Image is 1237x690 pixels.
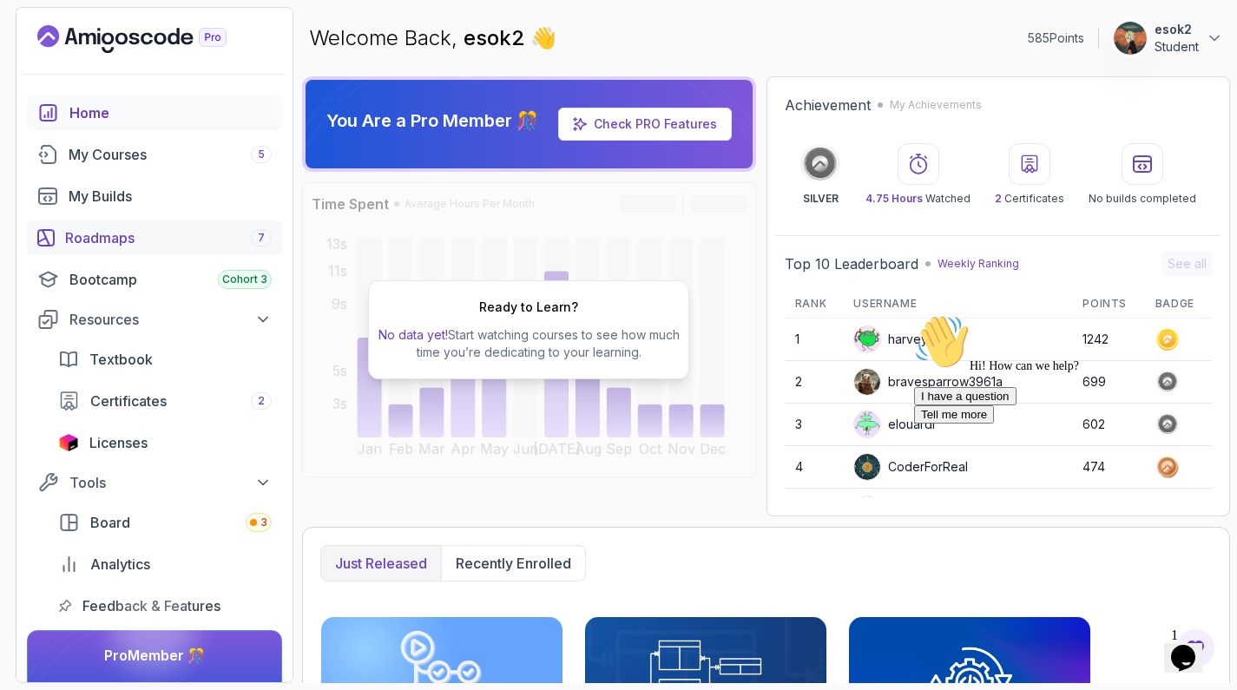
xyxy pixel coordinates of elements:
[785,319,844,361] td: 1
[48,425,282,460] a: licenses
[456,553,571,574] p: Recently enrolled
[7,52,172,65] span: Hi! How can we help?
[854,369,880,395] img: user profile image
[48,384,282,418] a: certificates
[258,394,265,408] span: 2
[222,273,267,286] span: Cohort 3
[58,434,79,451] img: jetbrains icon
[48,547,282,582] a: analytics
[995,192,1002,205] span: 2
[1155,21,1199,38] p: esok2
[1164,621,1220,673] iframe: chat widget
[594,116,717,131] a: Check PRO Features
[1114,22,1147,55] img: user profile image
[1113,21,1223,56] button: user profile imageesok2Student
[7,98,87,116] button: Tell me more
[853,496,937,523] div: IssaKass
[938,257,1019,271] p: Weekly Ranking
[258,148,265,161] span: 5
[27,179,282,214] a: builds
[326,108,538,133] p: You Are a Pro Member 🎊
[785,95,871,115] h2: Achievement
[785,361,844,404] td: 2
[1028,30,1084,47] p: 585 Points
[48,588,282,623] a: feedback
[853,368,1003,396] div: bravesparrow3961a
[48,342,282,377] a: textbook
[335,553,427,574] p: Just released
[853,453,968,481] div: CoderForReal
[69,144,272,165] div: My Courses
[441,546,585,581] button: Recently enrolled
[854,411,880,437] img: default monster avatar
[69,102,272,123] div: Home
[1072,290,1144,319] th: Points
[90,512,130,533] span: Board
[1155,38,1199,56] p: Student
[558,108,732,141] a: Check PRO Features
[1089,192,1196,206] p: No builds completed
[27,467,282,498] button: Tools
[785,404,844,446] td: 3
[854,454,880,480] img: user profile image
[479,299,578,316] h2: Ready to Learn?
[865,192,971,206] p: Watched
[260,516,267,529] span: 3
[785,489,844,531] td: 5
[27,304,282,335] button: Resources
[1162,252,1212,276] button: See all
[65,227,272,248] div: Roadmaps
[7,7,319,116] div: 👋Hi! How can we help?I have a questionTell me more
[1145,290,1212,319] th: Badge
[89,432,148,453] span: Licenses
[69,269,272,290] div: Bootcamp
[82,595,220,616] span: Feedback & Features
[90,391,167,411] span: Certificates
[785,446,844,489] td: 4
[853,325,942,353] div: harvey33
[258,231,265,245] span: 7
[37,25,266,53] a: Landing page
[48,505,282,540] a: board
[321,546,441,581] button: Just released
[90,554,150,575] span: Analytics
[853,411,935,438] div: elouardi
[7,7,63,62] img: :wave:
[854,326,880,352] img: default monster avatar
[27,95,282,130] a: home
[854,496,880,522] img: user profile image
[785,253,918,274] h2: Top 10 Leaderboard
[376,326,681,361] p: Start watching courses to see how much time you’re dedicating to your learning.
[464,25,530,50] span: esok2
[89,349,153,370] span: Textbook
[69,186,272,207] div: My Builds
[69,472,272,493] div: Tools
[69,309,272,330] div: Resources
[803,192,839,206] p: SILVER
[785,290,844,319] th: Rank
[27,137,282,172] a: courses
[7,80,109,98] button: I have a question
[27,262,282,297] a: bootcamp
[995,192,1064,206] p: Certificates
[309,24,556,52] p: Welcome Back,
[27,220,282,255] a: roadmaps
[865,192,923,205] span: 4.75 Hours
[890,98,982,112] p: My Achievements
[530,24,557,53] span: 👋
[378,327,448,342] span: No data yet!
[907,307,1220,612] iframe: chat widget
[843,290,1072,319] th: Username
